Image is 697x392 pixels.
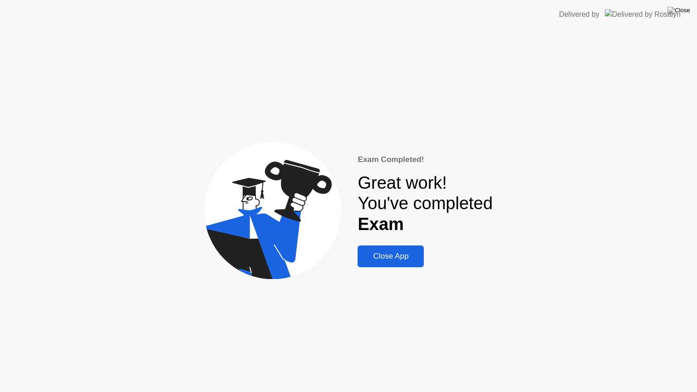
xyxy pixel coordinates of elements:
[358,154,492,166] div: Exam Completed!
[605,9,681,20] img: Delivered by Rosalyn
[360,252,421,261] div: Close App
[358,215,403,234] b: Exam
[668,7,690,14] img: Close
[358,173,492,235] div: Great work! You've completed
[358,245,424,267] button: Close App
[559,9,599,20] div: Delivered by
